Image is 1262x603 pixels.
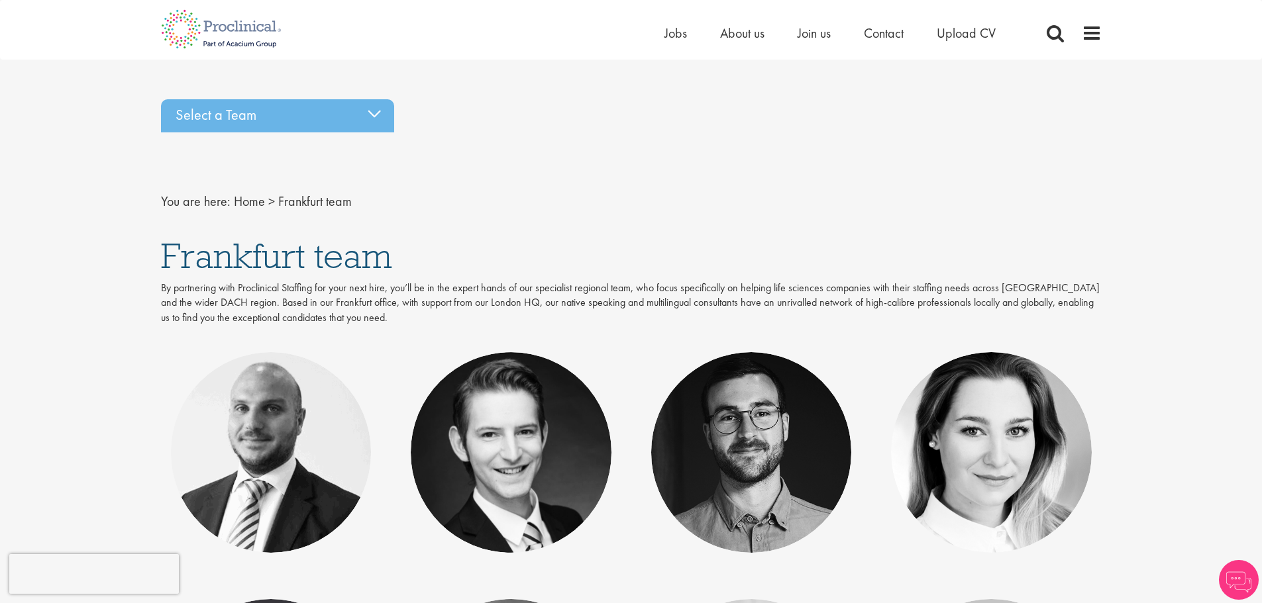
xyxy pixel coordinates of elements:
[161,99,394,132] div: Select a Team
[720,24,764,42] a: About us
[9,554,179,594] iframe: reCAPTCHA
[1219,560,1259,600] img: Chatbot
[278,193,352,210] span: Frankfurt team
[864,24,904,42] a: Contact
[161,281,1102,326] p: By partnering with Proclinical Staffing for your next hire, you’ll be in the expert hands of our ...
[664,24,687,42] a: Jobs
[234,193,265,210] a: breadcrumb link
[798,24,831,42] a: Join us
[268,193,275,210] span: >
[161,233,392,278] span: Frankfurt team
[937,24,996,42] a: Upload CV
[161,193,231,210] span: You are here:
